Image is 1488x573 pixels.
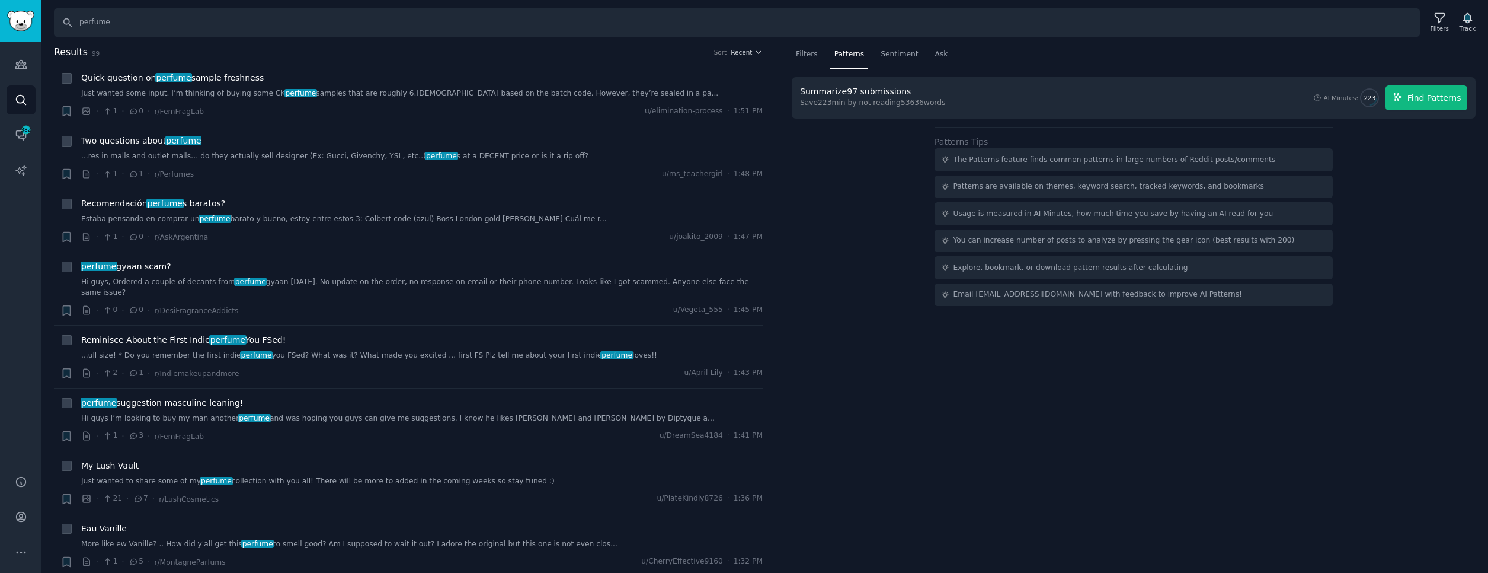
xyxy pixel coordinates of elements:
span: · [152,493,155,505]
span: My Lush Vault [81,460,139,472]
span: 1 [103,556,117,567]
span: u/CherryEffective9160 [641,556,722,567]
span: · [148,367,150,380]
span: · [96,430,98,443]
div: Save 223 min by not reading 53636 words [800,98,945,109]
label: Patterns Tips [935,137,988,147]
span: 1 [129,368,143,378]
div: You can increase number of posts to analyze by pressing the gear icon (best results with 200) [953,235,1295,246]
button: Recent [731,48,763,56]
span: Ask [935,49,948,60]
span: perfume [80,398,117,408]
span: perfume [234,278,267,286]
div: The Patterns feature finds common patterns in large numbers of Reddit posts/comments [953,155,1276,165]
div: Filters [1431,24,1449,33]
span: suggestion masculine leaning! [81,397,243,409]
span: · [96,231,98,243]
a: Just wanted to share some of myperfumecollection with you all! There will be more to added in the... [81,476,763,487]
div: Email [EMAIL_ADDRESS][DOMAIN_NAME] with feedback to improve AI Patterns! [953,289,1243,300]
span: perfume [240,351,273,359]
span: u/joakito_2009 [669,232,722,243]
span: · [727,232,729,243]
span: 1:43 PM [734,368,763,378]
div: Patterns are available on themes, keyword search, tracked keywords, and bookmarks [953,182,1264,192]
span: · [121,556,124,568]
span: · [96,556,98,568]
span: Recent [731,48,752,56]
span: 7 [133,494,148,504]
span: · [148,105,150,117]
span: perfume [200,477,232,485]
a: 382 [7,120,36,149]
span: u/Vegeta_555 [673,305,723,316]
span: Eau Vanille [81,523,127,535]
a: Estaba pensando en comprar unperfumebarato y bueno, estoy entre estos 3: Colbert code (azul) Boss... [81,214,763,225]
div: AI Minutes: [1323,94,1358,102]
span: 3 [129,431,143,441]
a: Quick question onperfumesample freshness [81,72,264,84]
span: 1:32 PM [734,556,763,567]
span: r/AskArgentina [154,233,208,241]
span: · [96,367,98,380]
span: perfume [80,262,117,271]
span: 1:45 PM [734,305,763,316]
span: · [121,168,124,180]
span: · [727,556,729,567]
span: · [727,368,729,378]
span: Sentiment [881,49,918,60]
span: r/DesiFragranceAddicts [154,307,238,315]
input: Search Keyword [54,8,1420,37]
span: 0 [129,106,143,117]
div: Track [1460,24,1476,33]
span: Results [54,45,88,60]
span: 99 [92,50,100,57]
span: 1:51 PM [734,106,763,117]
span: perfume [155,73,193,82]
span: · [96,105,98,117]
span: 1 [103,232,117,243]
span: · [121,304,124,317]
a: Two questions aboutperfume [81,135,201,147]
a: Reminisce About the First IndieperfumeYou FSed! [81,334,286,346]
span: · [96,493,98,505]
span: · [126,493,129,505]
span: Find Patterns [1407,92,1461,104]
span: perfume [165,136,203,145]
a: ...ull size! * Do you remember the first indieperfumeyou FSed? What was it? What made you excited... [81,351,763,361]
span: · [148,430,150,443]
span: · [121,367,124,380]
span: · [96,304,98,317]
span: perfume [146,199,184,208]
span: r/Perfumes [154,170,194,179]
span: · [727,305,729,316]
span: · [727,431,729,441]
span: r/Indiemakeupandmore [154,370,239,378]
span: r/LushCosmetics [159,495,219,504]
div: Usage is measured in AI Minutes, how much time you save by having an AI read for you [953,209,1273,219]
span: gyaan scam? [81,260,171,273]
span: r/MontagneParfums [154,558,225,566]
span: perfume [199,215,231,223]
span: 1 [103,431,117,441]
button: Track [1455,10,1480,35]
span: 5 [129,556,143,567]
span: · [727,106,729,117]
span: 0 [103,305,117,316]
span: 21 [103,494,122,504]
span: 1:47 PM [734,232,763,243]
div: Sort [714,48,727,56]
span: 1 [103,169,117,180]
span: Two questions about [81,135,201,147]
span: u/DreamSea4184 [660,431,723,441]
span: 1:36 PM [734,494,763,504]
span: u/ms_teachergirl [662,169,723,180]
span: r/FemFragLab [154,107,204,116]
span: 0 [129,232,143,243]
span: 2 [103,368,117,378]
span: · [121,430,124,443]
span: perfume [209,335,247,345]
span: · [96,168,98,180]
span: r/FemFragLab [154,432,204,441]
span: 382 [21,126,31,134]
span: 223 [1364,94,1375,102]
